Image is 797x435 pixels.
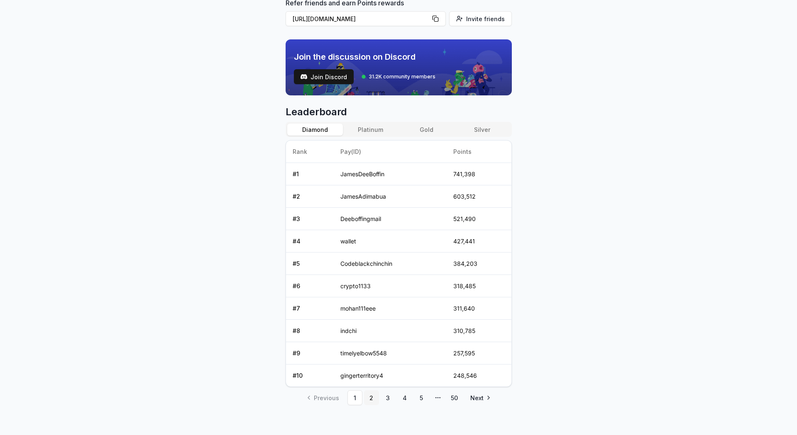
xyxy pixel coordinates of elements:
[334,275,447,297] td: crypto1133
[334,297,447,320] td: mohan111eee
[347,390,362,405] a: 1
[381,390,396,405] a: 3
[447,185,511,208] td: 603,512
[464,390,496,405] a: Go to next page
[447,163,511,185] td: 741,398
[447,230,511,253] td: 427,441
[286,390,512,405] nav: pagination
[286,275,334,297] td: # 6
[334,253,447,275] td: Codeblackchinchin
[286,253,334,275] td: # 5
[414,390,429,405] a: 5
[301,73,307,80] img: test
[287,124,343,136] button: Diamond
[294,69,354,84] button: Join Discord
[334,320,447,342] td: indchi
[334,230,447,253] td: wallet
[343,124,398,136] button: Platinum
[454,124,510,136] button: Silver
[470,394,484,402] span: Next
[294,51,435,63] span: Join the discussion on Discord
[447,320,511,342] td: 310,785
[334,141,447,163] th: Pay(ID)
[286,163,334,185] td: # 1
[286,208,334,230] td: # 3
[397,390,412,405] a: 4
[398,124,454,136] button: Gold
[286,185,334,208] td: # 2
[447,253,511,275] td: 384,203
[310,73,347,81] span: Join Discord
[364,390,379,405] a: 2
[286,320,334,342] td: # 8
[286,11,446,26] button: [URL][DOMAIN_NAME]
[286,342,334,365] td: # 9
[286,230,334,253] td: # 4
[334,163,447,185] td: JamesDeeBoffin
[447,141,511,163] th: Points
[447,297,511,320] td: 311,640
[334,208,447,230] td: Deeboffingmail
[447,365,511,387] td: 248,546
[466,15,505,23] span: Invite friends
[286,105,512,119] span: Leaderboard
[447,275,511,297] td: 318,485
[334,185,447,208] td: JamesAdimabua
[447,208,511,230] td: 521,490
[447,342,511,365] td: 257,595
[286,365,334,387] td: # 10
[286,39,512,95] img: discord_banner
[449,11,512,26] button: Invite friends
[334,365,447,387] td: gingerterritory4
[294,69,354,84] a: testJoin Discord
[334,342,447,365] td: timelyelbow5548
[369,73,435,80] span: 31.2K community members
[447,390,462,405] a: 50
[286,297,334,320] td: # 7
[286,141,334,163] th: Rank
